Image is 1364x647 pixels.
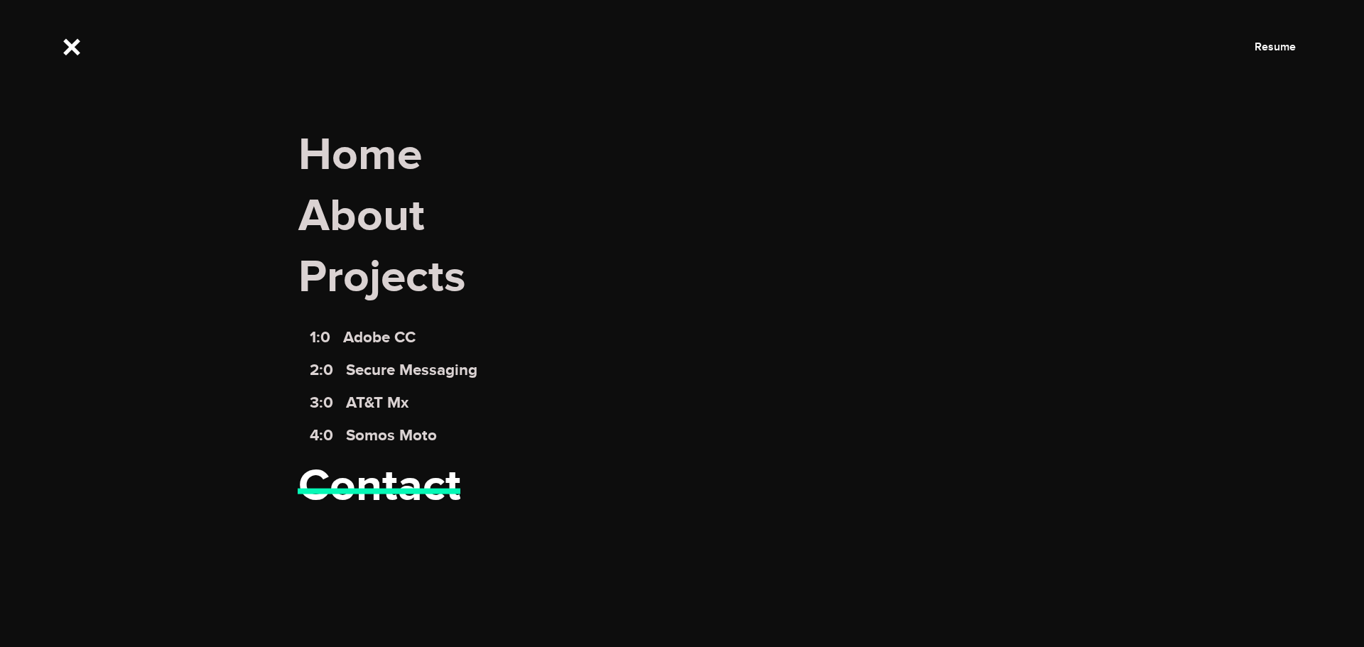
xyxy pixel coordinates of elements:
a: 2:0Secure Messaging [310,360,477,379]
a: 3:0AT&T Mx [310,393,408,413]
span: 4:0 [310,426,333,445]
a: 4:0Somos Moto [310,426,437,445]
span: 1:0 [310,327,330,347]
a: Home [298,127,422,183]
a: About [298,188,425,244]
a: Resume [1255,40,1296,54]
span: 3:0 [310,393,333,413]
span: Projects [298,249,1066,327]
span: 2:0 [310,360,333,379]
a: Contact [298,459,461,514]
a: 1:0Adobe CC [310,327,416,347]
